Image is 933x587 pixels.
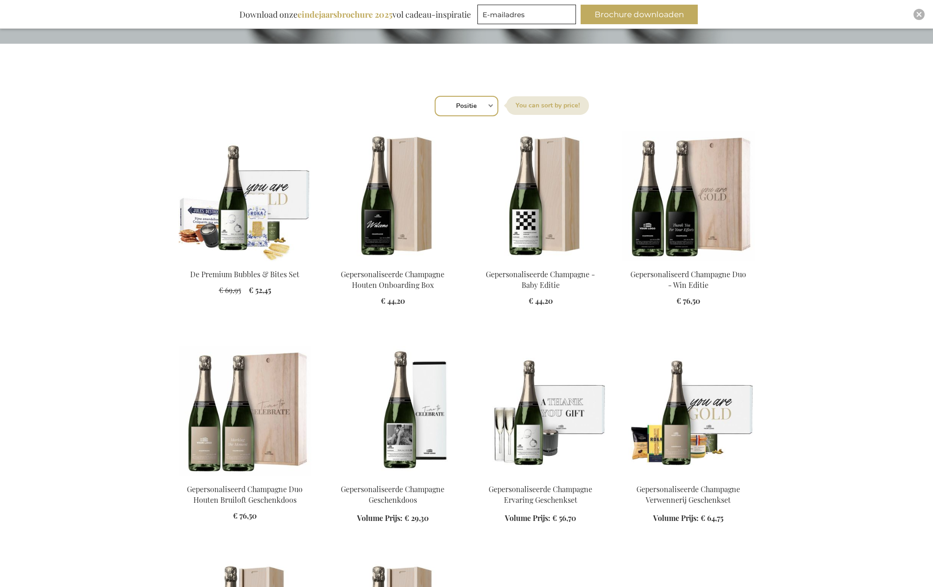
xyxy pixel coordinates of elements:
[653,513,699,523] span: Volume Prijs:
[187,484,303,505] a: Gepersonaliseerd Champagne Duo Houten Bruiloft Geschenkdoos
[622,473,755,481] a: Gepersonaliseerde Champagne Verwennerij Geschenkset
[326,346,459,476] img: Gepersonaliseerde Champagne Geschenkdoos
[506,96,589,115] label: Sorteer op
[622,258,755,267] a: Gepersonaliseerd Champagne Duo - Win Editie
[489,484,592,505] a: Gepersonaliseerde Champagne Ervaring Geschenkset
[179,131,311,261] img: De Premium Bubbles & Bites Set
[474,473,607,481] a: Gepersonaliseerde Champagne Ervaring Geschenkset
[701,513,723,523] span: € 64,75
[326,131,459,261] img: Personalised Champagne Wooden Onboarding Gift Box
[235,5,475,24] div: Download onze vol cadeau-inspiratie
[298,9,392,20] b: eindejaarsbrochure 2025
[676,296,700,306] span: € 76,50
[636,484,740,505] a: Gepersonaliseerde Champagne Verwennerij Geschenkset
[477,5,576,24] input: E-mailadres
[341,484,444,505] a: Gepersonaliseerde Champagne Geschenkdoos
[404,513,429,523] span: € 29,30
[233,511,257,520] span: € 76,50
[630,269,746,290] a: Gepersonaliseerd Champagne Duo - Win Editie
[552,513,576,523] span: € 56,70
[477,5,579,27] form: marketing offers and promotions
[179,473,311,481] a: Gepersonaliseerd Champagne Duo Houten Bruiloft Geschenkdoos
[357,513,429,524] a: Volume Prijs: € 29,30
[474,258,607,267] a: Gepersonaliseerde Champagne - Baby Editie
[474,131,607,261] img: Gepersonaliseerde Champagne - Baby Editie
[357,513,403,523] span: Volume Prijs:
[529,296,553,306] span: € 44,20
[326,473,459,481] a: Gepersonaliseerde Champagne Geschenkdoos
[913,9,925,20] div: Close
[341,269,444,290] a: Gepersonaliseerde Champagne Houten Onboarding Box
[179,346,311,476] img: Gepersonaliseerd Champagne Duo Houten Bruiloft Geschenkdoos
[622,346,755,476] img: Gepersonaliseerde Champagne Verwennerij Geschenkset
[326,258,459,267] a: Personalised Champagne Wooden Onboarding Gift Box
[581,5,698,24] button: Brochure downloaden
[505,513,550,523] span: Volume Prijs:
[474,346,607,476] img: Gepersonaliseerde Champagne Ervaring Geschenkset
[486,269,595,290] a: Gepersonaliseerde Champagne - Baby Editie
[505,513,576,524] a: Volume Prijs: € 56,70
[653,513,723,524] a: Volume Prijs: € 64,75
[916,12,922,17] img: Close
[622,131,755,261] img: Gepersonaliseerd Champagne Duo - Win Editie
[381,296,405,306] span: € 44,20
